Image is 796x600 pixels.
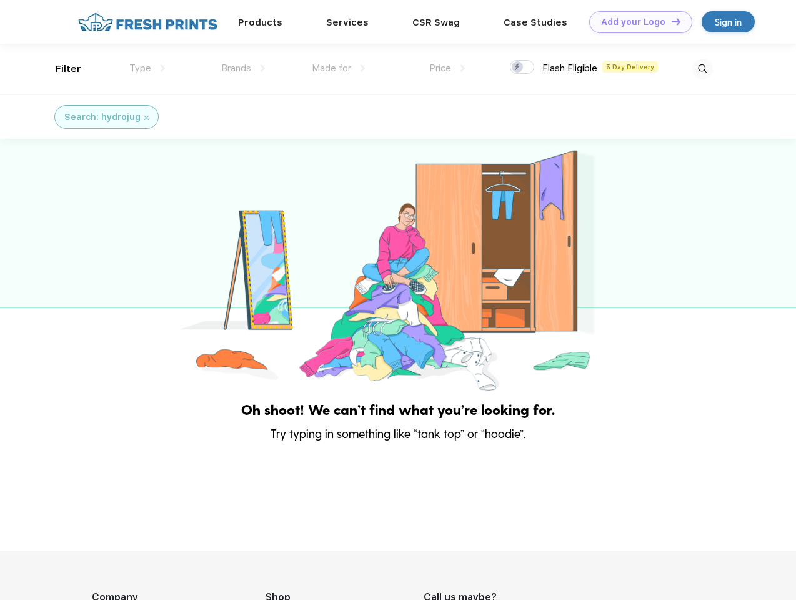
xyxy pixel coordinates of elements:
[672,18,680,25] img: DT
[261,64,265,72] img: dropdown.png
[692,59,713,79] img: desktop_search.svg
[64,111,141,124] div: Search: hydrojug
[238,17,282,28] a: Products
[161,64,165,72] img: dropdown.png
[361,64,365,72] img: dropdown.png
[460,64,465,72] img: dropdown.png
[129,62,151,74] span: Type
[56,62,81,76] div: Filter
[702,11,755,32] a: Sign in
[542,62,597,74] span: Flash Eligible
[221,62,251,74] span: Brands
[715,15,742,29] div: Sign in
[144,116,149,120] img: filter_cancel.svg
[602,61,658,72] span: 5 Day Delivery
[429,62,451,74] span: Price
[74,11,221,33] img: fo%20logo%202.webp
[601,17,665,27] div: Add your Logo
[312,62,351,74] span: Made for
